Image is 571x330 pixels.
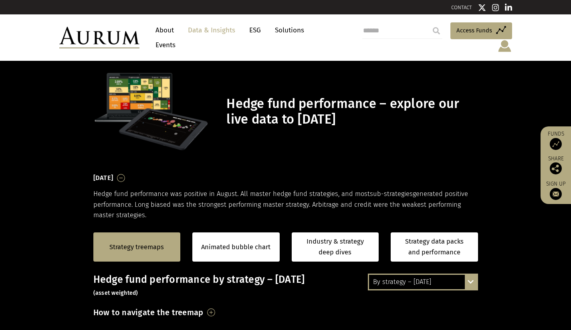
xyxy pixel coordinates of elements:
[226,96,476,127] h1: Hedge fund performance – explore our live data to [DATE]
[93,189,478,220] p: Hedge fund performance was positive in August. All master hedge fund strategies, and most generat...
[93,290,138,296] small: (asset weighted)
[550,162,562,174] img: Share this post
[505,4,512,12] img: Linkedin icon
[450,22,512,39] a: Access Funds
[245,23,265,38] a: ESG
[201,242,270,252] a: Animated bubble chart
[109,242,164,252] a: Strategy treemaps
[545,130,567,150] a: Funds
[369,275,477,289] div: By strategy – [DATE]
[428,23,444,39] input: Submit
[271,23,308,38] a: Solutions
[93,274,478,298] h3: Hedge fund performance by strategy – [DATE]
[151,38,176,52] a: Events
[550,188,562,200] img: Sign up to our newsletter
[151,23,178,38] a: About
[370,190,413,198] span: sub-strategies
[478,4,486,12] img: Twitter icon
[292,232,379,262] a: Industry & strategy deep dives
[492,4,499,12] img: Instagram icon
[497,39,512,53] img: account-icon.svg
[545,180,567,200] a: Sign up
[93,306,204,319] h3: How to navigate the treemap
[93,172,113,184] h3: [DATE]
[59,27,139,48] img: Aurum
[545,156,567,174] div: Share
[456,26,492,35] span: Access Funds
[391,232,478,262] a: Strategy data packs and performance
[550,138,562,150] img: Access Funds
[184,23,239,38] a: Data & Insights
[451,4,472,10] a: CONTACT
